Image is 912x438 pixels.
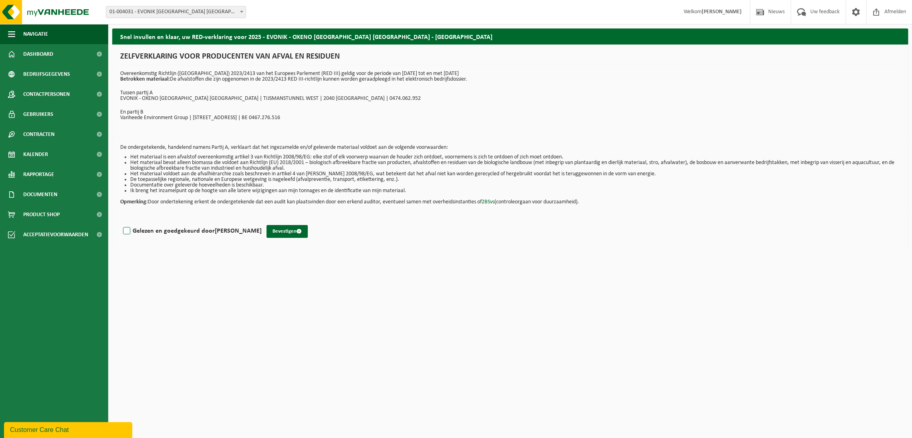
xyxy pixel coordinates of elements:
li: Het materiaal voldoet aan de afvalhiërarchie zoals beschreven in artikel 4 van [PERSON_NAME] 2008... [130,171,900,177]
strong: [PERSON_NAME] [702,9,742,15]
li: De toepasselijke regionale, nationale en Europese wetgeving is nageleefd (afvalpreventie, transpo... [130,177,900,182]
p: Overeenkomstig Richtlijn ([GEOGRAPHIC_DATA]) 2023/2413 van het Europees Parlement (RED III) geldi... [120,71,900,82]
span: Product Shop [23,205,60,225]
strong: Opmerking: [120,199,148,205]
strong: Betrokken materiaal: [120,76,170,82]
span: Rapportage [23,164,54,185]
a: 2BSvs [482,199,494,205]
span: Contracten [23,124,54,144]
li: Documentatie over geleverde hoeveelheden is beschikbaar. [130,182,900,188]
label: Gelezen en goedgekeurd door [121,225,262,237]
span: Gebruikers [23,104,53,124]
span: Acceptatievoorwaarden [23,225,88,245]
li: Ik breng het inzamelpunt op de hoogte van alle latere wijzigingen aan mijn tonnages en de identif... [130,188,900,194]
li: Het materiaal is een afvalstof overeenkomstig artikel 3 van Richtlijn 2008/98/EG: elke stof of el... [130,154,900,160]
p: En partij B [120,109,900,115]
button: Bevestigen [266,225,308,238]
p: EVONIK - OXENO [GEOGRAPHIC_DATA] [GEOGRAPHIC_DATA] | TIJSMANSTUNNEL WEST | 2040 [GEOGRAPHIC_DATA]... [120,96,900,101]
span: Dashboard [23,44,53,64]
span: 01-004031 - EVONIK ANTWERPEN NV - ANTWERPEN [106,6,246,18]
span: Kalender [23,144,48,164]
span: Navigatie [23,24,48,44]
p: Vanheede Environment Group | [STREET_ADDRESS] | BE 0467.276.516 [120,115,900,121]
iframe: chat widget [4,420,134,438]
p: Tussen partij A [120,90,900,96]
h1: ZELFVERKLARING VOOR PRODUCENTEN VAN AFVAL EN RESIDUEN [120,53,900,65]
span: Contactpersonen [23,84,70,104]
p: De ondergetekende, handelend namens Partij A, verklaart dat het ingezamelde en/of geleverde mater... [120,145,900,150]
span: Bedrijfsgegevens [23,64,70,84]
strong: [PERSON_NAME] [215,228,262,234]
p: Door ondertekening erkent de ondergetekende dat een audit kan plaatsvinden door een erkend audito... [120,194,900,205]
li: Het materiaal bevat alleen biomassa die voldoet aan Richtlijn (EU) 2018/2001 – biologisch afbreek... [130,160,900,171]
span: Documenten [23,185,57,205]
h2: Snel invullen en klaar, uw RED-verklaring voor 2025 - EVONIK - OXENO [GEOGRAPHIC_DATA] [GEOGRAPHI... [112,28,908,44]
